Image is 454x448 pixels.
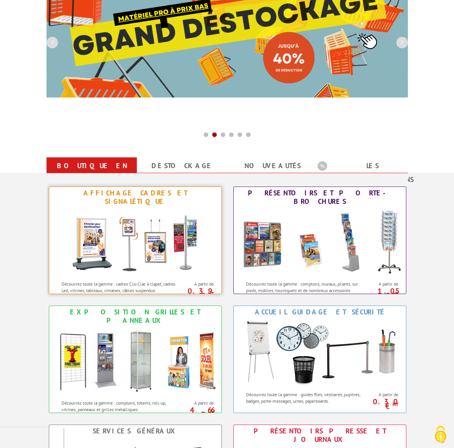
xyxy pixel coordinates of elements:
[427,422,454,448] button: Cookies (fenêtre modale)
[363,392,398,398] span: A partir de
[227,159,318,173] a: nouveautés
[178,400,214,406] span: A partir de
[233,306,406,413] a: Accueil Guidage et Sécurité Accueil Guidage et Sécurité Découvrez toute la gamme : guides files, ...
[64,208,206,277] img: Affichage Cadres et Signalétique
[246,391,361,404] p: Découvrez toute la gamme : guides files, vestiaires, pupitres, badges, porte-messages, urnes, pap...
[431,425,450,444] img: Cookies (fenêtre modale)
[392,401,398,408] sup: HT
[236,189,404,206] div: Présentoirs et Porte-brochures
[359,399,398,408] p: 0.30 €
[47,159,138,187] a: Boutique en ligne
[208,291,214,297] sup: HT
[246,281,361,294] p: Découvrez toute la gamme : comptoirs, muraux, pliants, sur pieds, mobiles, tourniquets et de nomb...
[363,281,398,287] span: A partir de
[236,427,404,444] div: Présentoirs Presse et Journaux
[62,400,176,413] p: Découvrez toute la gamme : comptoirs, totems, roll-up, vitrines, panneaux et grilles métalliques.
[318,159,409,187] a: Les promotions
[49,306,222,413] a: Exposition Grilles et Panneaux Exposition Grilles et Panneaux Découvrez toute la gamme : comptoir...
[175,289,214,298] p: 0.39 €
[62,281,176,294] p: Découvrez toute la gamme : cadres Clic-Clac à clapet, cadres Led, vitrines, tableaux, cimaises, c...
[51,189,220,206] div: Affichage Cadres et Signalétique
[359,289,398,298] p: 1.05 €
[236,308,404,316] div: Accueil Guidage et Sécurité
[318,159,414,174] b: Les promotions
[175,408,214,417] p: 4.66 €
[49,187,222,294] a: Affichage Cadres et Signalétique Affichage Cadres et Signalétique Découvrez toute la gamme : cadr...
[235,318,404,387] img: Accueil Guidage et Sécurité
[51,327,220,396] img: Exposition Grilles et Panneaux
[51,308,220,325] div: Exposition Grilles et Panneaux
[235,208,404,277] img: Présentoirs et Porte-brochures
[51,427,220,435] div: Services Généraux
[208,410,214,416] sup: HT
[392,291,398,297] sup: HT
[137,159,228,173] a: Destockage
[178,281,214,287] span: A partir de
[233,187,406,294] a: Présentoirs et Porte-brochures Présentoirs et Porte-brochures Découvrez toute la gamme : comptoir...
